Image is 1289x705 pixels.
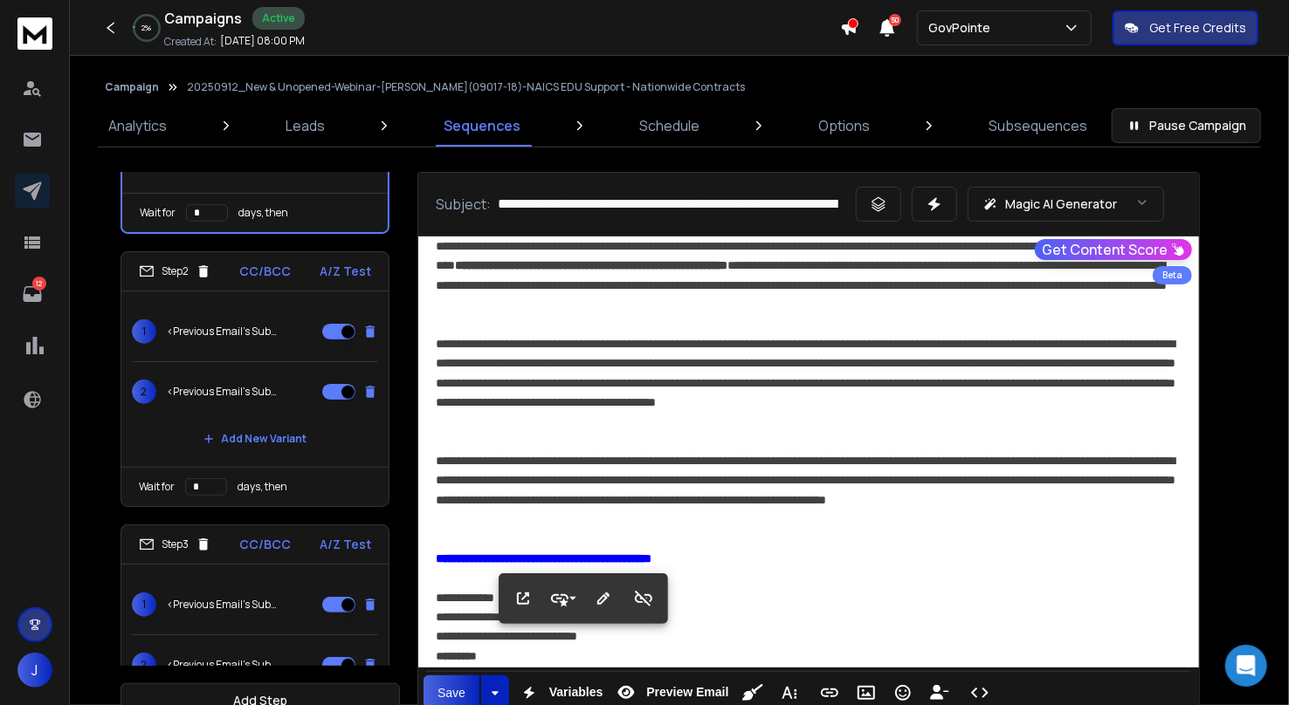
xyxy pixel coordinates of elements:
[286,115,325,136] p: Leads
[98,105,177,147] a: Analytics
[132,592,156,617] span: 1
[546,685,607,700] span: Variables
[1035,239,1192,260] button: Get Content Score
[187,80,745,94] p: 20250912_New & Unopened-Webinar-[PERSON_NAME](09017-18)-NAICS EDU Support - Nationwide Contracts
[139,480,175,494] p: Wait for
[1112,108,1261,143] button: Pause Campaign
[436,194,491,215] p: Subject:
[320,536,371,553] p: A/Z Test
[978,105,1098,147] a: Subsequences
[629,105,710,147] a: Schedule
[818,115,870,136] p: Options
[132,319,156,344] span: 1
[928,19,997,37] p: GovPointe
[989,115,1087,136] p: Subsequences
[444,115,520,136] p: Sequences
[164,35,217,49] p: Created At:
[140,206,176,220] p: Wait for
[320,263,371,280] p: A/Z Test
[15,277,50,311] a: 12
[1153,266,1192,284] div: Beta
[167,325,279,339] p: <Previous Email's Subject>
[275,105,335,147] a: Leads
[190,421,321,456] button: Add New Variant
[32,277,46,291] p: 12
[1113,10,1258,45] button: Get Free Credits
[108,115,167,136] p: Analytics
[132,380,156,404] span: 2
[167,658,279,672] p: <Previous Email's Subject>
[808,105,880,147] a: Options
[238,480,287,494] p: days, then
[220,34,305,48] p: [DATE] 08:00 PM
[889,14,901,26] span: 50
[121,251,389,507] li: Step2CC/BCCA/Z Test1<Previous Email's Subject>2<Previous Email's Subject>Add New VariantWait ford...
[105,80,159,94] button: Campaign
[433,105,531,147] a: Sequences
[1225,645,1267,687] div: Open Intercom Messenger
[639,115,700,136] p: Schedule
[240,536,292,553] p: CC/BCC
[167,598,279,612] p: <Previous Email's Subject>
[643,685,732,700] span: Preview Email
[142,23,152,33] p: 2 %
[240,263,292,280] p: CC/BCC
[1005,195,1117,213] p: Magic AI Generator
[252,7,305,30] div: Active
[167,385,279,399] p: <Previous Email's Subject>
[1149,19,1246,37] p: Get Free Credits
[17,17,52,50] img: logo
[238,206,288,220] p: days, then
[587,581,620,616] button: Edit Link
[968,187,1164,222] button: Magic AI Generator
[627,581,660,616] button: Unlink
[164,8,242,29] h1: Campaigns
[139,264,211,279] div: Step 2
[17,653,52,688] button: J
[139,537,211,552] div: Step 3
[547,581,580,616] button: Style
[132,653,156,677] span: 2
